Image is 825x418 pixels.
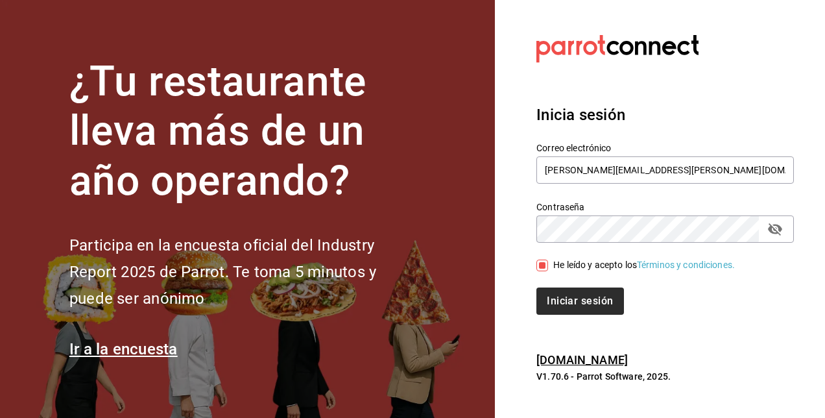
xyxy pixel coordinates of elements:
a: Términos y condiciones. [637,260,735,270]
label: Contraseña [536,202,794,211]
a: Ir a la encuesta [69,340,178,358]
h3: Inicia sesión [536,103,794,127]
a: [DOMAIN_NAME] [536,353,628,367]
input: Ingresa tu correo electrónico [536,156,794,184]
button: Iniciar sesión [536,288,623,315]
div: He leído y acepto los [553,258,735,272]
p: V1.70.6 - Parrot Software, 2025. [536,370,794,383]
h1: ¿Tu restaurante lleva más de un año operando? [69,57,420,206]
h2: Participa en la encuesta oficial del Industry Report 2025 de Parrot. Te toma 5 minutos y puede se... [69,232,420,312]
label: Correo electrónico [536,143,794,152]
button: passwordField [764,218,786,240]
